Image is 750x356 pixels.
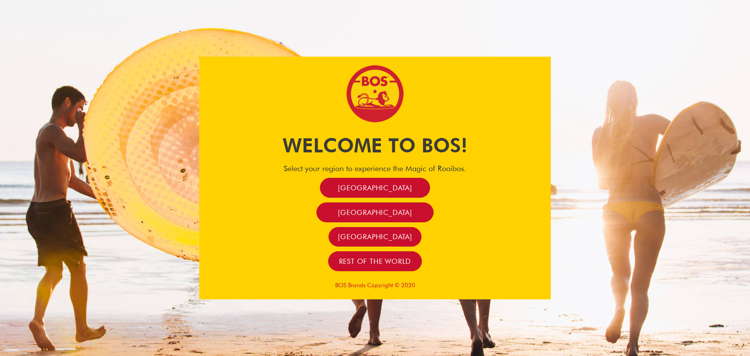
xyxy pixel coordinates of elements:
[320,178,430,198] a: [GEOGRAPHIC_DATA]
[329,227,421,247] a: [GEOGRAPHIC_DATA]
[316,202,434,222] a: [GEOGRAPHIC_DATA]
[199,164,551,173] h4: Select your region to experience the Magic of Rooibos.
[338,208,412,217] span: [GEOGRAPHIC_DATA]
[328,251,422,271] a: Rest of the world
[199,282,551,289] p: BOS Brands Copyright © 2020
[346,64,404,123] img: Bos Brands
[339,257,411,266] span: Rest of the world
[338,232,412,241] span: [GEOGRAPHIC_DATA]
[199,132,551,159] h1: Welcome to BOS!
[338,183,412,192] span: [GEOGRAPHIC_DATA]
